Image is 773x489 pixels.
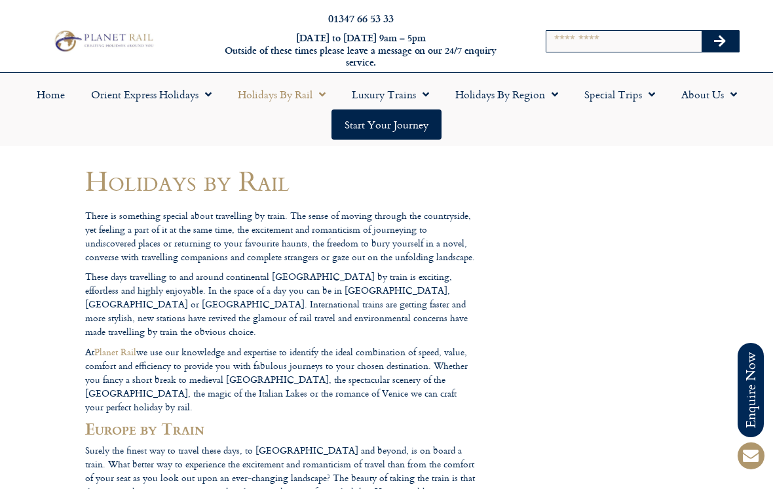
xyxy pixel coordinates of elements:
[85,208,478,264] p: There is something special about travelling by train. The sense of moving through the countryside...
[94,345,136,359] a: Planet Rail
[331,109,442,140] a: Start your Journey
[668,79,750,109] a: About Us
[50,28,155,54] img: Planet Rail Train Holidays Logo
[442,79,571,109] a: Holidays by Region
[85,165,478,196] h1: Holidays by Rail
[7,79,766,140] nav: Menu
[571,79,668,109] a: Special Trips
[328,10,394,26] a: 01347 66 53 33
[85,345,478,414] p: At we use our knowledge and expertise to identify the ideal combination of speed, value, comfort ...
[702,31,740,52] button: Search
[210,32,512,69] h6: [DATE] to [DATE] 9am – 5pm Outside of these times please leave a message on our 24/7 enquiry serv...
[78,79,225,109] a: Orient Express Holidays
[24,79,78,109] a: Home
[225,79,339,109] a: Holidays by Rail
[339,79,442,109] a: Luxury Trains
[85,420,478,437] h2: Europe by Train
[85,269,478,338] p: These days travelling to and around continental [GEOGRAPHIC_DATA] by train is exciting, effortles...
